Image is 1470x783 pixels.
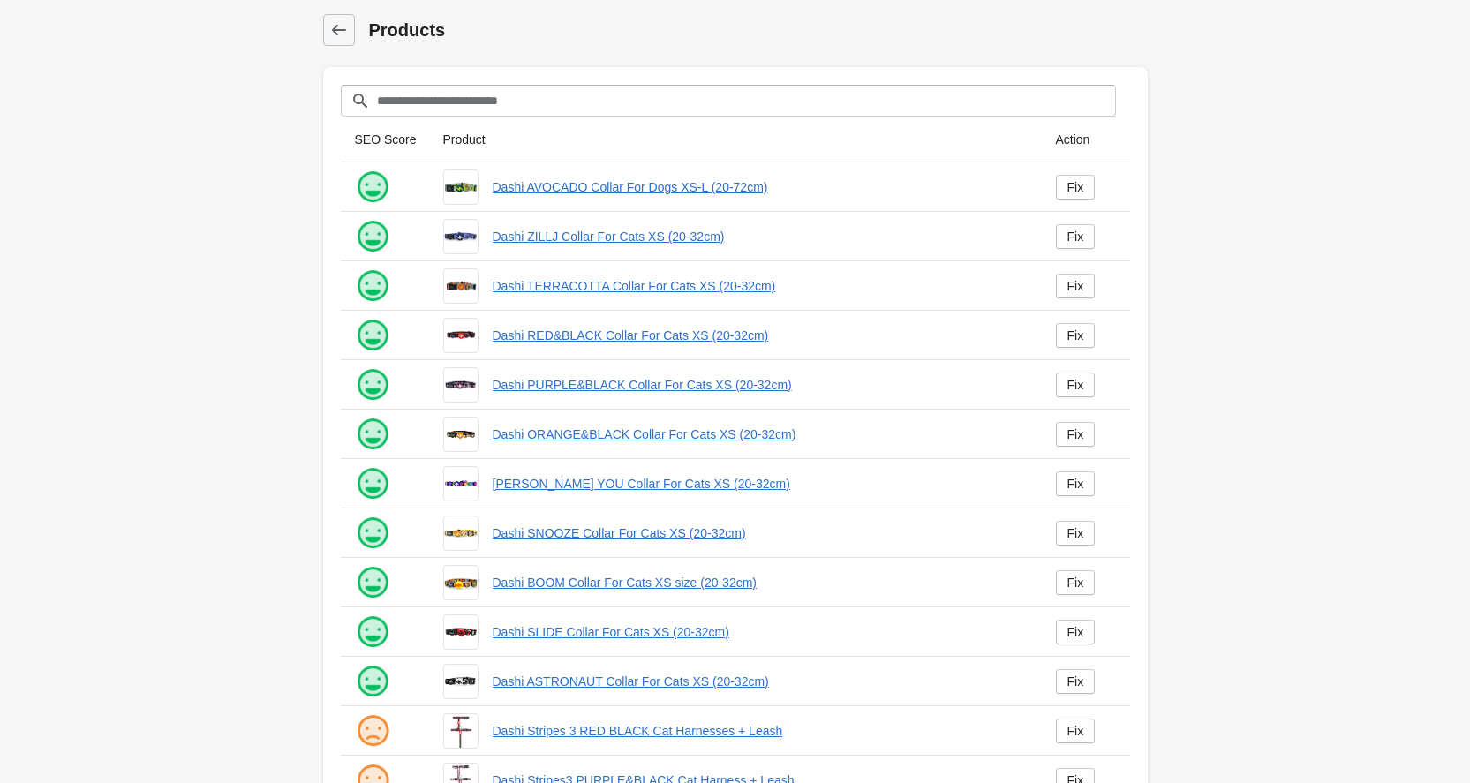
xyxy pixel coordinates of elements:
img: happy.png [355,318,390,353]
div: Fix [1067,625,1084,639]
div: Fix [1067,328,1084,343]
a: Dashi RED&BLACK Collar For Cats XS (20-32cm) [493,327,1028,344]
a: Dashi ZILLJ Collar For Cats XS (20-32cm) [493,228,1028,245]
a: Dashi BOOM Collar For Cats XS size (20-32cm) [493,574,1028,591]
div: Fix [1067,724,1084,738]
img: happy.png [355,367,390,403]
a: Dashi ASTRONAUT Collar For Cats XS (20-32cm) [493,673,1028,690]
a: Dashi AVOCADO Collar For Dogs XS-L (20-72cm) [493,178,1028,196]
th: Action [1042,117,1130,162]
a: Fix [1056,422,1096,447]
a: Fix [1056,669,1096,694]
a: Dashi TERRACOTTA Collar For Cats XS (20-32cm) [493,277,1028,295]
a: Fix [1056,224,1096,249]
img: happy.png [355,268,390,304]
div: Fix [1067,674,1084,689]
img: happy.png [355,466,390,501]
div: Fix [1067,279,1084,293]
div: Fix [1067,526,1084,540]
div: Fix [1067,180,1084,194]
a: Fix [1056,274,1096,298]
a: Dashi ORANGE&BLACK Collar For Cats XS (20-32cm) [493,425,1028,443]
div: Fix [1067,576,1084,590]
th: SEO Score [341,117,429,162]
img: happy.png [355,219,390,254]
a: Fix [1056,719,1096,743]
img: sad.png [355,713,390,749]
img: happy.png [355,417,390,452]
img: happy.png [355,664,390,699]
a: Fix [1056,175,1096,200]
img: happy.png [355,565,390,600]
a: Dashi Stripes 3 RED BLACK Cat Harnesses + Leash [493,722,1028,740]
th: Product [429,117,1042,162]
div: Fix [1067,427,1084,441]
img: happy.png [355,169,390,205]
a: Fix [1056,323,1096,348]
a: Dashi SNOOZE Collar For Cats XS (20-32cm) [493,524,1028,542]
a: Dashi SLIDE Collar For Cats XS (20-32cm) [493,623,1028,641]
a: Fix [1056,521,1096,546]
a: Dashi PURPLE&BLACK Collar For Cats XS (20-32cm) [493,376,1028,394]
a: Fix [1056,471,1096,496]
a: Fix [1056,373,1096,397]
a: [PERSON_NAME] YOU Collar For Cats XS (20-32cm) [493,475,1028,493]
a: Fix [1056,620,1096,644]
div: Fix [1067,230,1084,244]
div: Fix [1067,477,1084,491]
a: Fix [1056,570,1096,595]
img: happy.png [355,516,390,551]
img: happy.png [355,614,390,650]
div: Fix [1067,378,1084,392]
h1: Products [369,18,1148,42]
